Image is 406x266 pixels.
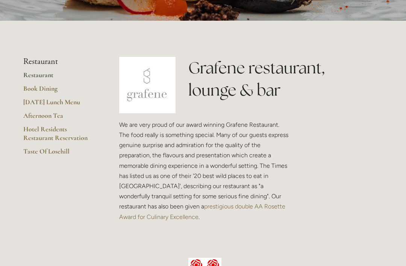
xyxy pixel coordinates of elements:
a: Taste Of Losehill [23,147,95,161]
img: grafene.jpg [119,57,176,113]
h1: Grafene restaurant, lounge & bar [188,57,383,101]
p: We are very proud of our award winning Grafene Restaurant. The food really is something special. ... [119,120,291,222]
a: Afternoon Tea [23,111,95,125]
a: Book Dining [23,84,95,98]
li: Restaurant [23,57,95,67]
a: Restaurant [23,71,95,84]
a: prestigious double AA Rosette Award for Culinary Excellence [119,203,287,220]
a: Hotel Residents Restaurant Reservation [23,125,95,147]
a: [DATE] Lunch Menu [23,98,95,111]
